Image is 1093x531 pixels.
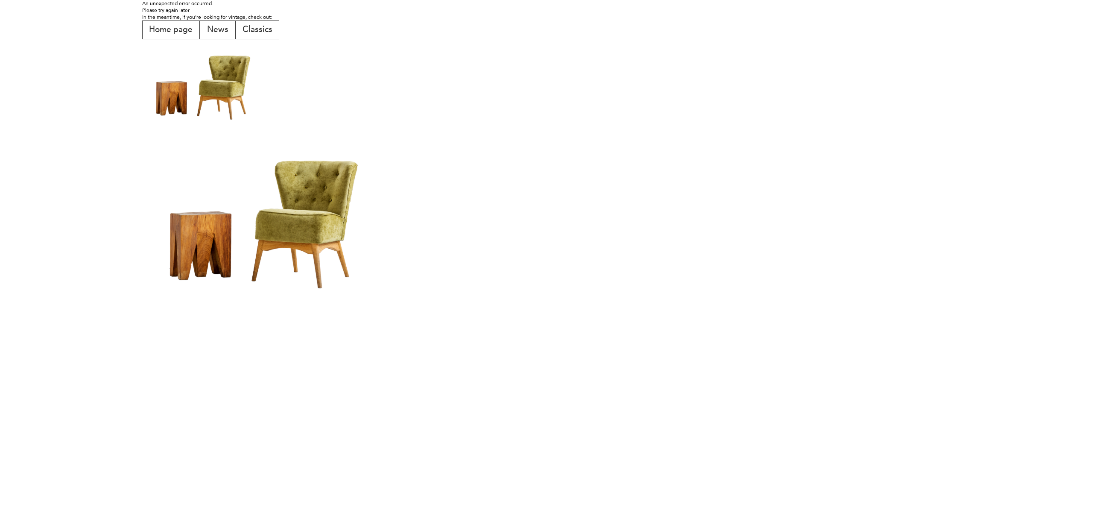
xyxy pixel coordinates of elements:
font: News [207,24,228,35]
button: News [200,21,235,39]
img: Armchair [142,39,267,126]
a: Home page [142,27,200,34]
a: Classics [235,27,279,34]
a: News [200,27,235,34]
button: Classics [235,21,279,39]
font: Classics [243,24,272,35]
font: Home page [149,24,193,35]
font: Please try again later [142,7,190,14]
img: Armchair [142,128,391,302]
button: Home page [142,21,200,39]
font: In the meantime, if you're looking for vintage, check out: [142,14,272,21]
